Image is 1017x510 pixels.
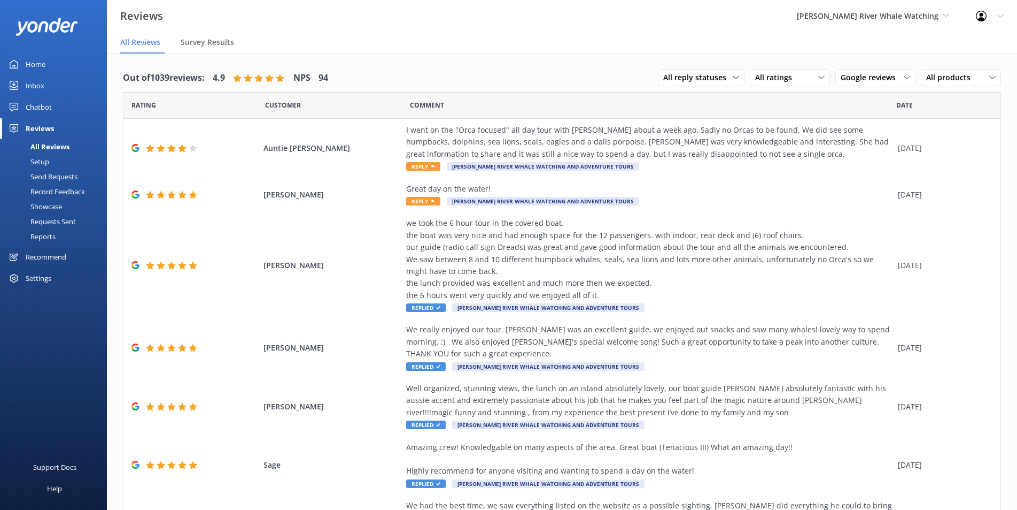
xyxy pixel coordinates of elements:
[123,71,205,85] h4: Out of 1039 reviews:
[26,96,52,118] div: Chatbot
[898,342,987,354] div: [DATE]
[406,324,892,360] div: We really enjoyed our tour. [PERSON_NAME] was an excellent guide, we enjoyed out snacks and saw m...
[406,124,892,160] div: I went on the "Orca focused" all day tour with [PERSON_NAME] about a week ago. Sadly no Orcas to ...
[293,71,310,85] h4: NPS
[6,229,56,244] div: Reports
[263,401,401,413] span: [PERSON_NAME]
[263,189,401,201] span: [PERSON_NAME]
[263,142,401,154] span: Auntie [PERSON_NAME]
[406,183,892,195] div: Great day on the water!
[120,37,160,48] span: All Reviews
[926,72,977,83] span: All products
[452,362,645,371] span: [PERSON_NAME] River Whale Watching and Adventure Tours
[16,18,77,35] img: yonder-white-logo.png
[26,246,66,268] div: Recommend
[898,459,987,471] div: [DATE]
[181,37,234,48] span: Survey Results
[841,72,902,83] span: Google reviews
[47,478,62,499] div: Help
[6,214,76,229] div: Requests Sent
[406,197,440,205] span: Reply
[410,100,444,110] span: Question
[6,184,85,199] div: Record Feedback
[896,100,913,110] span: Date
[6,139,69,154] div: All Reviews
[26,268,51,289] div: Settings
[898,189,987,201] div: [DATE]
[406,383,892,418] div: Well organized, stunning views, the lunch on an island absolutely lovely, our boat guide [PERSON_...
[406,362,446,371] span: Replied
[898,401,987,413] div: [DATE]
[265,100,301,110] span: Date
[120,7,163,25] h3: Reviews
[213,71,225,85] h4: 4.9
[406,303,446,312] span: Replied
[447,162,639,171] span: [PERSON_NAME] River Whale Watching and Adventure Tours
[6,199,62,214] div: Showcase
[898,260,987,271] div: [DATE]
[263,459,401,471] span: Sage
[797,11,938,21] span: [PERSON_NAME] River Whale Watching
[319,71,328,85] h4: 94
[6,169,107,184] a: Send Requests
[406,162,440,171] span: Reply
[263,260,401,271] span: [PERSON_NAME]
[406,479,446,488] span: Replied
[6,154,49,169] div: Setup
[6,229,107,244] a: Reports
[452,421,645,429] span: [PERSON_NAME] River Whale Watching and Adventure Tours
[755,72,798,83] span: All ratings
[6,139,107,154] a: All Reviews
[663,72,733,83] span: All reply statuses
[406,421,446,429] span: Replied
[452,479,645,488] span: [PERSON_NAME] River Whale Watching and Adventure Tours
[26,54,45,75] div: Home
[26,75,44,96] div: Inbox
[33,456,76,478] div: Support Docs
[263,342,401,354] span: [PERSON_NAME]
[131,100,156,110] span: Date
[6,154,107,169] a: Setup
[6,169,77,184] div: Send Requests
[6,199,107,214] a: Showcase
[406,442,892,477] div: Amazing crew! Knowledgable on many aspects of the area. Great boat (Tenacious III) What an amazin...
[6,214,107,229] a: Requests Sent
[6,184,107,199] a: Record Feedback
[898,142,987,154] div: [DATE]
[452,303,645,312] span: [PERSON_NAME] River Whale Watching and Adventure Tours
[26,118,54,139] div: Reviews
[406,217,892,301] div: we took the 6 hour tour in the covered boat. the boat was very nice and had enough space for the ...
[447,197,639,205] span: [PERSON_NAME] River Whale Watching and Adventure Tours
